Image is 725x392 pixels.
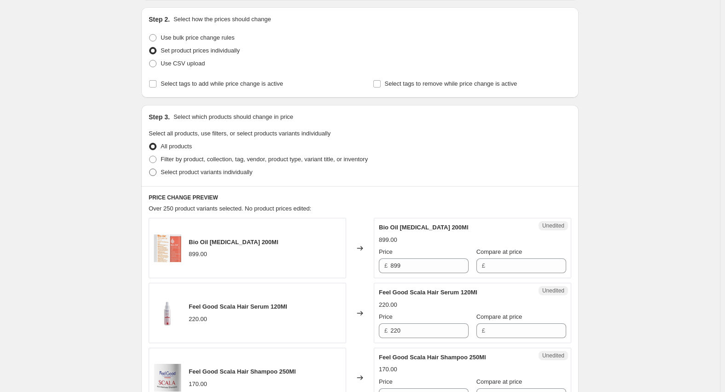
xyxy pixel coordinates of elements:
div: 170.00 [379,365,397,374]
h6: PRICE CHANGE PREVIEW [149,194,571,201]
div: 220.00 [189,315,207,324]
p: Select which products should change in price [174,112,293,122]
img: 59089_80x.jpg [154,234,181,262]
span: Unedited [542,222,564,229]
span: Set product prices individually [161,47,240,54]
h2: Step 2. [149,15,170,24]
span: Bio Oil [MEDICAL_DATA] 200Ml [189,239,278,246]
span: Feel Good Scala Hair Shampoo 250Ml [379,354,486,361]
span: Filter by product, collection, tag, vendor, product type, variant title, or inventory [161,156,368,163]
span: £ [384,327,388,334]
span: Compare at price [476,378,522,385]
span: Compare at price [476,248,522,255]
span: £ [384,262,388,269]
span: Select all products, use filters, or select products variants individually [149,130,331,137]
div: 899.00 [379,235,397,245]
p: Select how the prices should change [174,15,271,24]
span: All products [161,143,192,150]
span: Select tags to remove while price change is active [385,80,517,87]
span: Use CSV upload [161,60,205,67]
img: 78403_80x.jpg [154,364,181,392]
span: Over 250 product variants selected. No product prices edited: [149,205,311,212]
span: Unedited [542,352,564,359]
span: Unedited [542,287,564,294]
h2: Step 3. [149,112,170,122]
img: 78402_bbdf8ff1-3d7f-4907-a89d-cff8fc1674da_80x.webp [154,299,181,327]
span: Feel Good Scala Hair Serum 120Ml [379,289,477,296]
span: £ [482,327,485,334]
span: Price [379,248,393,255]
span: Bio Oil [MEDICAL_DATA] 200Ml [379,224,469,231]
span: Feel Good Scala Hair Shampoo 250Ml [189,368,296,375]
div: 220.00 [379,300,397,310]
span: Select tags to add while price change is active [161,80,283,87]
span: Use bulk price change rules [161,34,234,41]
div: 170.00 [189,380,207,389]
span: Select product variants individually [161,169,252,176]
span: Price [379,313,393,320]
span: Price [379,378,393,385]
span: £ [482,262,485,269]
span: Compare at price [476,313,522,320]
span: Feel Good Scala Hair Serum 120Ml [189,303,287,310]
div: 899.00 [189,250,207,259]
